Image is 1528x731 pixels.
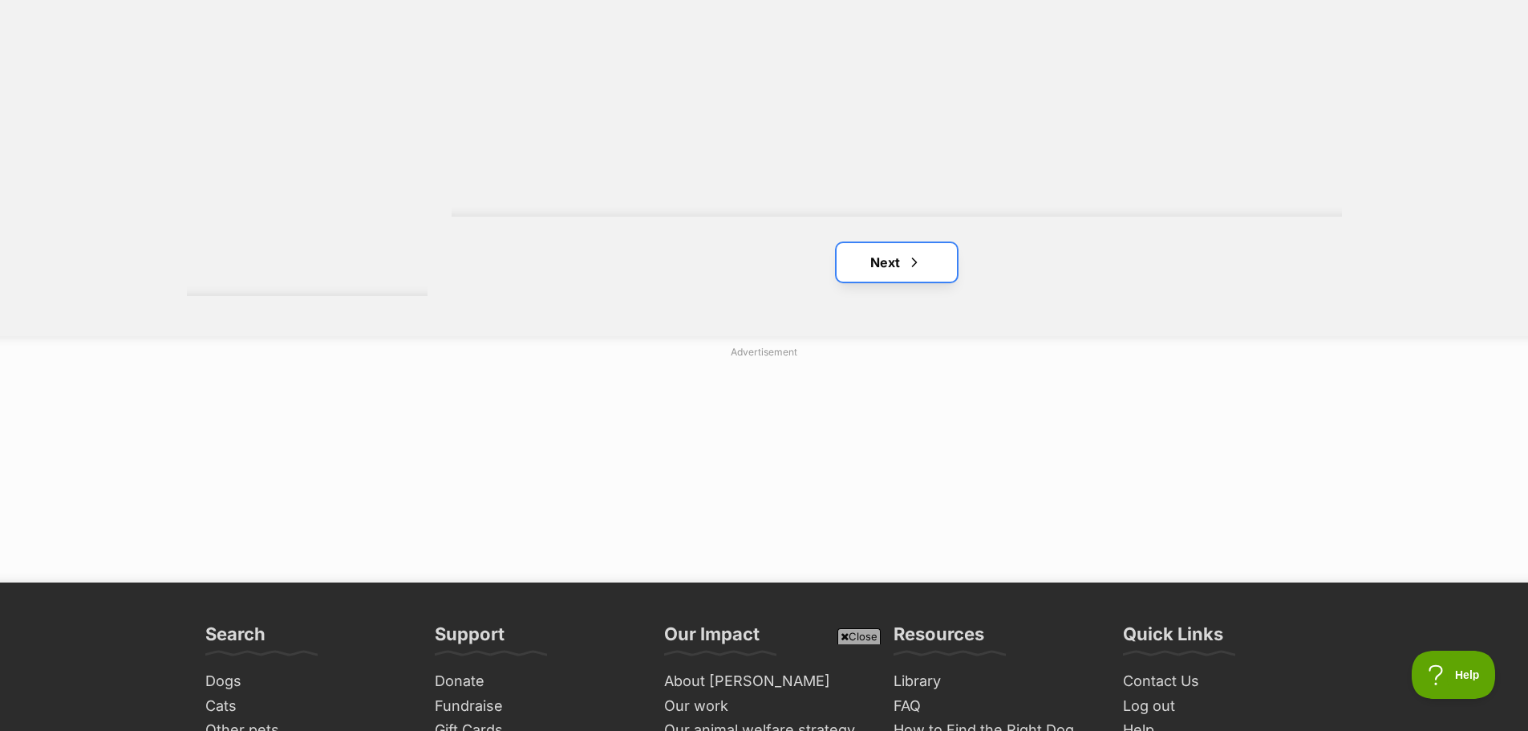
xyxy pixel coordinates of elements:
iframe: Advertisement [472,651,1056,723]
a: Next page [837,243,957,282]
nav: Pagination [452,243,1342,282]
a: Donate [428,669,642,694]
a: Fundraise [428,694,642,719]
a: Cats [199,694,412,719]
iframe: Advertisement [375,366,1153,567]
iframe: Help Scout Beacon - Open [1412,651,1496,699]
h3: Support [435,623,505,655]
h3: Search [205,623,265,655]
a: Dogs [199,669,412,694]
span: Close [837,628,881,644]
h3: Resources [894,623,984,655]
a: Log out [1117,694,1330,719]
h3: Quick Links [1123,623,1223,655]
h3: Our Impact [664,623,760,655]
a: Contact Us [1117,669,1330,694]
